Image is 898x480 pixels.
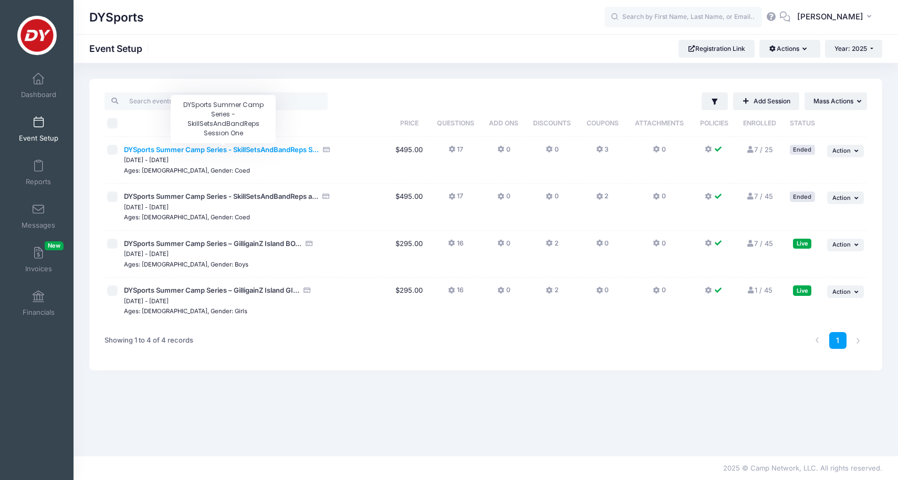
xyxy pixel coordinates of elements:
button: 17 [448,145,463,160]
a: Financials [14,285,64,322]
button: 16 [448,285,463,301]
span: Discounts [533,119,571,127]
button: Action [827,285,864,298]
span: Questions [437,119,474,127]
button: [PERSON_NAME] [790,5,882,29]
input: Search by First Name, Last Name, or Email... [604,7,762,28]
span: Action [832,147,851,154]
div: Ended [790,191,815,201]
td: $295.00 [389,231,429,278]
button: 0 [653,145,665,160]
button: 0 [497,239,510,254]
small: [DATE] - [DATE] [124,204,169,211]
img: DYSports [17,16,57,55]
button: 3 [596,145,609,160]
button: 0 [546,145,558,160]
a: Reports [14,154,64,191]
button: Action [827,191,864,204]
a: 7 / 45 [746,239,773,248]
a: 1 / 45 [746,286,772,294]
a: Dashboard [14,67,64,104]
a: Add Session [733,92,799,110]
span: Dashboard [21,90,56,99]
button: Year: 2025 [825,40,882,58]
span: DYSports Summer Camp Series – GilligainZ Island BO... [124,239,301,248]
span: Invoices [25,264,52,273]
div: Showing 1 to 4 of 4 records [105,328,193,353]
a: Messages [14,198,64,234]
button: 2 [596,191,609,207]
button: 0 [653,191,665,207]
button: 0 [596,239,609,254]
span: DYSports Summer Camp Series - SkillSetsAndBandReps S... [124,145,319,154]
small: Ages: [DEMOGRAPHIC_DATA], Gender: Girls [124,307,247,315]
small: Ages: [DEMOGRAPHIC_DATA], Gender: Boys [124,261,248,268]
span: Financials [23,308,55,317]
button: 2 [546,285,558,301]
span: Coupons [587,119,619,127]
th: Status [784,110,821,137]
th: Session [121,110,389,137]
small: [DATE] - [DATE] [124,156,169,164]
th: Questions [429,110,482,137]
small: [DATE] - [DATE] [124,297,169,305]
span: Add Ons [489,119,518,127]
button: Action [827,239,864,251]
span: Event Setup [19,134,58,143]
a: InvoicesNew [14,241,64,278]
th: Attachments [626,110,693,137]
span: [PERSON_NAME] [797,11,863,23]
button: 0 [497,145,510,160]
i: Accepting Credit Card Payments [322,146,331,153]
a: Registration Link [678,40,755,58]
span: Reports [26,177,51,186]
th: Price [389,110,429,137]
div: Live [793,285,811,295]
th: Discounts [525,110,579,137]
th: Policies [693,110,736,137]
span: Action [832,288,851,295]
span: 2025 © Camp Network, LLC. All rights reserved. [723,464,882,472]
i: Accepting Credit Card Payments [305,240,314,247]
h1: Event Setup [89,43,151,54]
h1: DYSports [89,5,144,29]
td: $495.00 [389,137,429,184]
button: 0 [546,191,558,207]
a: 7 / 45 [746,192,773,200]
button: 0 [653,285,665,301]
small: Ages: [DEMOGRAPHIC_DATA], Gender: Coed [124,214,250,221]
small: Ages: [DEMOGRAPHIC_DATA], Gender: Coed [124,167,250,174]
button: 0 [653,239,665,254]
div: Live [793,239,811,249]
span: New [45,241,64,250]
button: Action [827,145,864,157]
a: 1 [829,332,847,349]
th: Enrolled [735,110,784,137]
span: Action [832,194,851,201]
a: Event Setup [14,111,64,147]
span: DYSports Summer Camp Series - SkillSetsAndBandReps a... [124,192,318,200]
button: 2 [546,239,558,254]
span: Year: 2025 [834,45,867,52]
i: Accepting Credit Card Payments [303,287,311,294]
button: 16 [448,239,463,254]
th: Add Ons [483,110,526,137]
button: 0 [497,285,510,301]
div: Ended [790,145,815,155]
span: Messages [22,221,55,230]
button: 0 [596,285,609,301]
i: Accepting Credit Card Payments [322,193,330,200]
span: Policies [700,119,728,127]
span: Action [832,241,851,248]
td: $495.00 [389,184,429,231]
button: Actions [759,40,820,58]
span: DYSports Summer Camp Series – GilligainZ Island GI... [124,286,299,294]
button: Mass Actions [805,92,867,110]
td: $295.00 [389,278,429,324]
span: Mass Actions [813,97,853,105]
button: 17 [448,191,463,207]
div: DYSports Summer Camp Series - SkillSetsAndBandReps Session One [171,95,276,143]
span: Attachments [635,119,684,127]
a: 7 / 25 [746,145,773,154]
small: [DATE] - [DATE] [124,250,169,258]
